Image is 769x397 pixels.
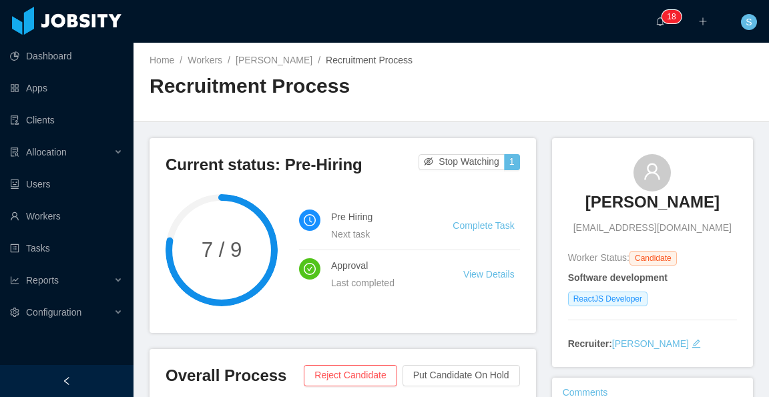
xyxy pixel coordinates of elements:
a: icon: userWorkers [10,203,123,230]
strong: Software development [568,272,668,283]
span: / [180,55,182,65]
span: ReactJS Developer [568,292,648,306]
h4: Pre Hiring [331,210,421,224]
i: icon: check-circle [304,263,316,275]
span: Recruitment Process [326,55,413,65]
i: icon: clock-circle [304,214,316,226]
div: Next task [331,227,421,242]
i: icon: user [643,162,662,181]
i: icon: plus [698,17,708,26]
a: icon: auditClients [10,107,123,133]
button: Put Candidate On Hold [403,365,520,386]
a: Home [150,55,174,65]
span: 7 / 9 [166,240,278,260]
p: 8 [672,10,676,23]
span: Allocation [26,147,67,157]
div: Last completed [331,276,431,290]
h2: Recruitment Process [150,73,451,100]
span: / [228,55,230,65]
a: Workers [188,55,222,65]
a: Complete Task [453,220,514,231]
button: Reject Candidate [304,365,397,386]
span: Candidate [629,251,677,266]
span: / [318,55,320,65]
strong: Recruiter: [568,338,612,349]
i: icon: bell [656,17,665,26]
p: 1 [667,10,672,23]
span: [EMAIL_ADDRESS][DOMAIN_NAME] [573,221,732,235]
h3: Overall Process [166,365,304,386]
span: Configuration [26,307,81,318]
a: icon: profileTasks [10,235,123,262]
span: Worker Status: [568,252,629,263]
i: icon: solution [10,147,19,157]
h3: Current status: Pre-Hiring [166,154,419,175]
button: icon: eye-invisibleStop Watching [419,154,505,170]
i: icon: line-chart [10,276,19,285]
a: [PERSON_NAME] [612,338,689,349]
a: [PERSON_NAME] [236,55,312,65]
i: icon: setting [10,308,19,317]
i: icon: edit [692,339,701,348]
a: icon: robotUsers [10,171,123,197]
h3: [PERSON_NAME] [585,191,720,213]
a: icon: pie-chartDashboard [10,43,123,69]
button: 1 [504,154,520,170]
a: [PERSON_NAME] [585,191,720,221]
a: View Details [463,269,515,280]
a: icon: appstoreApps [10,75,123,101]
span: S [746,14,752,30]
sup: 18 [662,10,681,23]
h4: Approval [331,258,431,273]
span: Reports [26,275,59,286]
